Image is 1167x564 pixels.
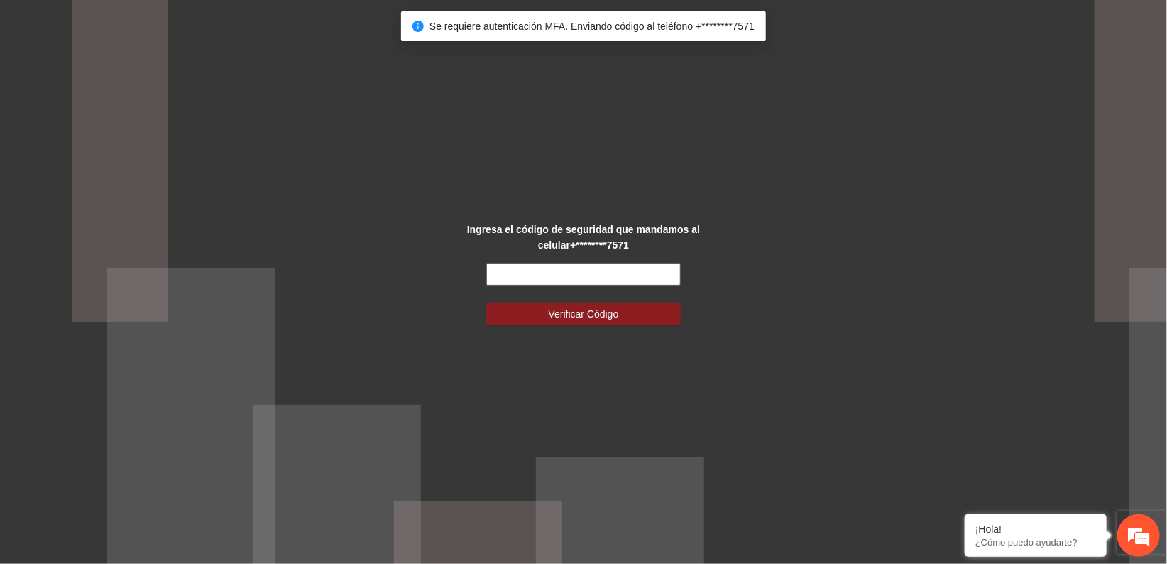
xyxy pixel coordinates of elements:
span: Estamos en línea. [82,190,196,333]
textarea: Escriba su mensaje y pulse “Intro” [7,388,270,438]
div: Chatee con nosotros ahora [74,72,239,91]
span: info-circle [412,21,424,32]
strong: Ingresa el código de seguridad que mandamos al celular +********7571 [467,224,700,251]
span: Se requiere autenticación MFA. Enviando código al teléfono +********7571 [429,21,755,32]
div: ¡Hola! [975,524,1096,535]
div: Minimizar ventana de chat en vivo [233,7,267,41]
p: ¿Cómo puedo ayudarte? [975,537,1096,548]
span: Verificar Código [549,306,619,322]
button: Verificar Código [486,303,681,325]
